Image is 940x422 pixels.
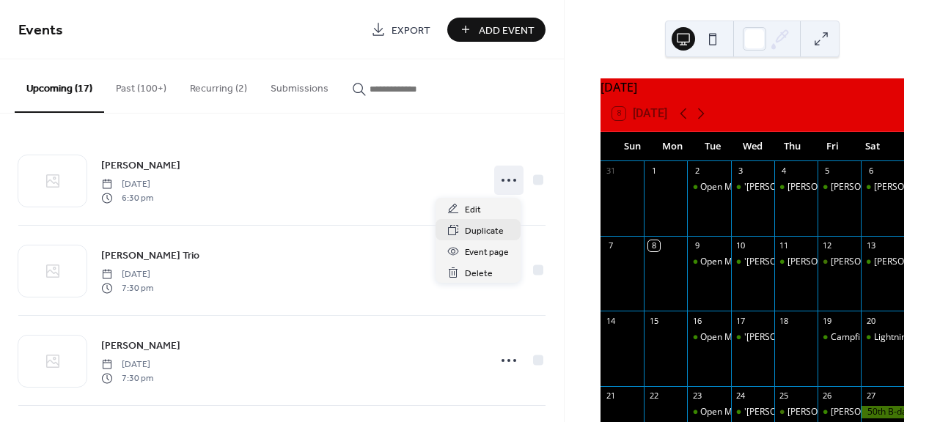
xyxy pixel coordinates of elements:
[18,16,63,45] span: Events
[101,337,180,354] a: [PERSON_NAME]
[818,406,861,418] div: Fred Cichy
[601,78,904,96] div: [DATE]
[360,18,441,42] a: Export
[852,132,892,161] div: Sat
[15,59,104,113] button: Upcoming (17)
[744,256,815,268] div: '[PERSON_NAME]
[822,166,833,177] div: 5
[178,59,259,111] button: Recurring (2)
[465,223,504,239] span: Duplicate
[101,371,153,385] span: 7:30 pm
[865,390,876,401] div: 27
[392,23,430,38] span: Export
[735,240,746,251] div: 10
[465,245,509,260] span: Event page
[605,240,616,251] div: 7
[779,240,790,251] div: 11
[731,331,774,344] div: 'KJ Armando' Karaoke
[735,315,746,326] div: 17
[779,315,790,326] div: 18
[831,181,923,193] div: [PERSON_NAME] 'Duo'
[812,132,853,161] div: Fri
[101,248,199,264] span: [PERSON_NAME] Trio
[700,256,768,268] div: Open Mic Night!!
[735,390,746,401] div: 24
[831,331,894,344] div: Campfire Radio
[700,331,768,344] div: Open Mic Night!!
[787,181,856,193] div: [PERSON_NAME]
[612,132,653,161] div: Sun
[101,268,153,281] span: [DATE]
[822,315,833,326] div: 19
[605,166,616,177] div: 31
[779,390,790,401] div: 25
[732,132,773,161] div: Wed
[831,256,918,268] div: [PERSON_NAME] Trio
[104,59,178,111] button: Past (100+)
[687,181,730,193] div: Open Mic Night!!
[101,157,180,174] a: [PERSON_NAME]
[648,166,659,177] div: 1
[687,256,730,268] div: Open Mic Night!!
[101,178,153,191] span: [DATE]
[861,181,904,193] div: Morgan Obenhaus
[101,158,180,174] span: [PERSON_NAME]
[818,331,861,344] div: Campfire Radio
[447,18,546,42] button: Add Event
[692,132,732,161] div: Tue
[735,166,746,177] div: 3
[101,358,153,371] span: [DATE]
[101,338,180,354] span: [PERSON_NAME]
[744,406,815,418] div: '[PERSON_NAME]
[865,166,876,177] div: 6
[101,247,199,264] a: [PERSON_NAME] Trio
[744,181,815,193] div: '[PERSON_NAME]
[700,406,768,418] div: Open Mic Night!!
[101,281,153,295] span: 7:30 pm
[779,166,790,177] div: 4
[687,331,730,344] div: Open Mic Night!!
[479,23,535,38] span: Add Event
[731,181,774,193] div: 'KJ Armando' Karaoke
[653,132,693,161] div: Mon
[865,315,876,326] div: 20
[465,202,481,218] span: Edit
[861,406,904,418] div: 50th B-day Party
[605,390,616,401] div: 21
[691,315,702,326] div: 16
[648,315,659,326] div: 15
[648,390,659,401] div: 22
[259,59,340,111] button: Submissions
[691,166,702,177] div: 2
[744,331,815,344] div: '[PERSON_NAME]
[774,181,818,193] div: Gigi Worth
[787,406,856,418] div: [PERSON_NAME]
[774,256,818,268] div: Ryker Pantano
[831,406,900,418] div: [PERSON_NAME]
[687,406,730,418] div: Open Mic Night!!
[700,181,768,193] div: Open Mic Night!!
[865,240,876,251] div: 13
[818,181,861,193] div: Sid Grimes 'Duo'
[822,390,833,401] div: 26
[774,406,818,418] div: Frank Iarossi
[731,406,774,418] div: 'KJ Armando' Karaoke
[648,240,659,251] div: 8
[465,266,493,281] span: Delete
[861,331,904,344] div: Lightning Strikes
[605,315,616,326] div: 14
[731,256,774,268] div: 'KJ Armando' Karaoke
[691,240,702,251] div: 9
[772,132,812,161] div: Thu
[861,256,904,268] div: Meagan Tubb
[818,256,861,268] div: Al Monti Trio
[787,256,856,268] div: [PERSON_NAME]
[101,191,153,204] span: 6:30 pm
[691,390,702,401] div: 23
[822,240,833,251] div: 12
